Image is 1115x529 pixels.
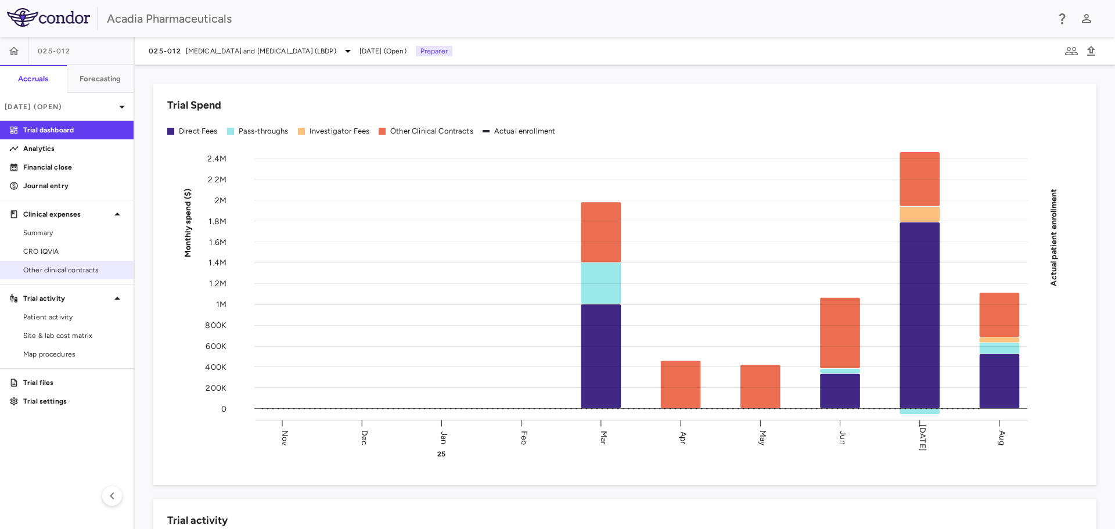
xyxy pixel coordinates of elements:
p: Journal entry [23,181,124,191]
tspan: 1.6M [209,237,226,247]
text: [DATE] [918,424,927,451]
span: Site & lab cost matrix [23,330,124,341]
span: Patient activity [23,312,124,322]
p: Trial files [23,377,124,388]
span: Other clinical contracts [23,265,124,275]
div: Direct Fees [179,126,218,136]
div: Acadia Pharmaceuticals [107,10,1048,27]
tspan: Actual patient enrollment [1049,188,1059,286]
p: Trial activity [23,293,110,304]
tspan: 400K [205,362,226,372]
div: Actual enrollment [494,126,556,136]
text: Dec [359,430,369,445]
tspan: 1M [216,300,226,310]
tspan: 2M [215,195,226,205]
tspan: 1.8M [208,216,226,226]
span: CRO IQVIA [23,246,124,257]
div: Other Clinical Contracts [390,126,473,136]
p: Financial close [23,162,124,172]
p: Clinical expenses [23,209,110,219]
tspan: 600K [206,341,226,351]
p: [DATE] (Open) [5,102,115,112]
text: Mar [599,430,609,444]
span: [DATE] (Open) [359,46,407,56]
img: logo-full-SnFGN8VE.png [7,8,90,27]
tspan: Monthly spend ($) [183,188,193,257]
text: 25 [437,450,445,458]
text: Jun [838,431,848,444]
span: 025-012 [38,46,70,56]
p: Trial settings [23,396,124,406]
h6: Accruals [18,74,48,84]
h6: Forecasting [80,74,121,84]
h6: Trial activity [167,513,228,528]
p: Trial dashboard [23,125,124,135]
tspan: 0 [221,404,226,413]
tspan: 2.2M [208,174,226,184]
text: Jan [439,431,449,444]
p: Preparer [416,46,452,56]
span: 025-012 [149,46,181,56]
text: May [758,430,768,445]
tspan: 800K [205,321,226,330]
span: Summary [23,228,124,238]
text: Feb [519,430,529,444]
text: Aug [997,430,1007,445]
span: [MEDICAL_DATA] and [MEDICAL_DATA] (LBDP) [186,46,336,56]
tspan: 1.4M [208,258,226,268]
tspan: 1.2M [209,279,226,289]
span: Map procedures [23,349,124,359]
tspan: 2.4M [207,154,226,164]
text: Nov [280,430,290,445]
text: Apr [678,431,688,444]
div: Pass-throughs [239,126,289,136]
p: Analytics [23,143,124,154]
h6: Trial Spend [167,98,221,113]
tspan: 200K [206,383,226,393]
div: Investigator Fees [310,126,370,136]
